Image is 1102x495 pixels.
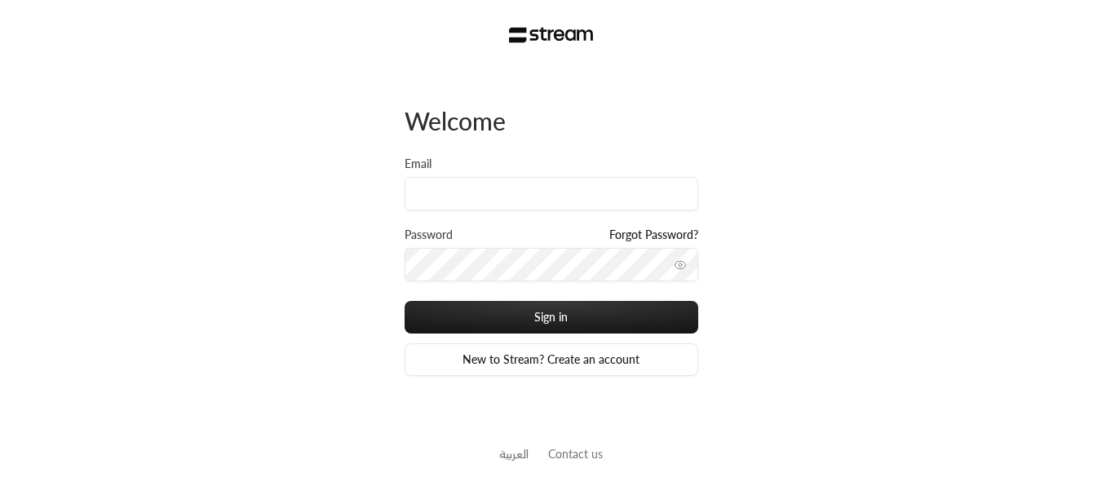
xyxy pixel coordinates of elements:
[548,447,603,461] a: Contact us
[405,343,698,376] a: New to Stream? Create an account
[499,439,529,469] a: العربية
[509,27,593,43] img: Stream Logo
[405,106,506,135] span: Welcome
[609,227,698,243] a: Forgot Password?
[405,301,698,334] button: Sign in
[405,227,453,243] label: Password
[405,156,432,172] label: Email
[548,445,603,462] button: Contact us
[667,252,693,278] button: toggle password visibility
